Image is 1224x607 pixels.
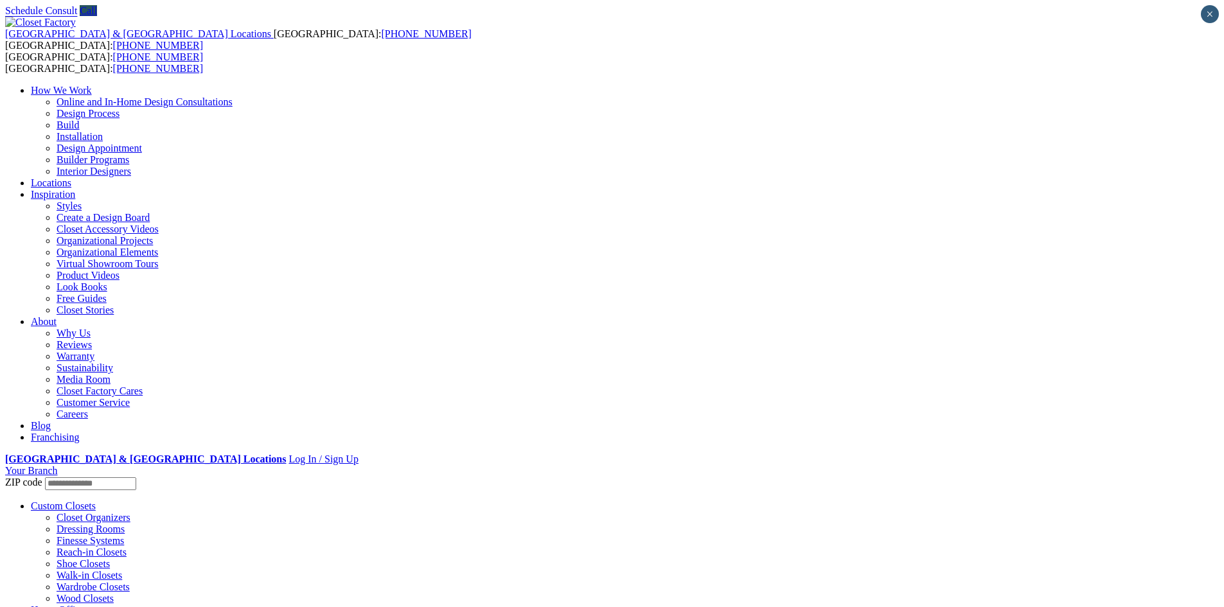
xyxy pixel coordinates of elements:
a: Warranty [57,351,94,362]
a: Design Appointment [57,143,142,154]
a: Careers [57,409,88,419]
a: Franchising [31,432,80,443]
a: Customer Service [57,397,130,408]
a: [PHONE_NUMBER] [113,63,203,74]
a: Virtual Showroom Tours [57,258,159,269]
a: Log In / Sign Up [288,453,358,464]
a: Organizational Projects [57,235,153,246]
a: How We Work [31,85,92,96]
a: Blog [31,420,51,431]
a: Online and In-Home Design Consultations [57,96,233,107]
a: Closet Factory Cares [57,385,143,396]
a: Look Books [57,281,107,292]
a: Build [57,119,80,130]
a: Schedule Consult [5,5,77,16]
a: Installation [57,131,103,142]
a: Builder Programs [57,154,129,165]
a: Call [80,5,97,16]
a: Locations [31,177,71,188]
a: Reach-in Closets [57,547,127,558]
a: Sustainability [57,362,113,373]
a: Custom Closets [31,500,96,511]
button: Close [1201,5,1219,23]
input: Enter your Zip code [45,477,136,490]
span: ZIP code [5,477,42,488]
a: Finesse Systems [57,535,124,546]
a: Why Us [57,328,91,339]
a: Walk-in Closets [57,570,122,581]
a: Your Branch [5,465,57,476]
a: Closet Stories [57,304,114,315]
a: About [31,316,57,327]
img: Closet Factory [5,17,76,28]
a: Wardrobe Closets [57,581,130,592]
a: [GEOGRAPHIC_DATA] & [GEOGRAPHIC_DATA] Locations [5,28,274,39]
a: Product Videos [57,270,120,281]
a: [PHONE_NUMBER] [113,40,203,51]
a: Inspiration [31,189,75,200]
a: Reviews [57,339,92,350]
a: Create a Design Board [57,212,150,223]
span: [GEOGRAPHIC_DATA]: [GEOGRAPHIC_DATA]: [5,51,203,74]
a: Design Process [57,108,120,119]
a: Shoe Closets [57,558,110,569]
a: Wood Closets [57,593,114,604]
a: Closet Organizers [57,512,130,523]
a: [GEOGRAPHIC_DATA] & [GEOGRAPHIC_DATA] Locations [5,453,286,464]
span: [GEOGRAPHIC_DATA] & [GEOGRAPHIC_DATA] Locations [5,28,271,39]
a: Free Guides [57,293,107,304]
a: Organizational Elements [57,247,158,258]
a: Closet Accessory Videos [57,224,159,234]
a: Dressing Rooms [57,523,125,534]
a: Interior Designers [57,166,131,177]
a: [PHONE_NUMBER] [381,28,471,39]
a: Media Room [57,374,111,385]
a: Styles [57,200,82,211]
a: [PHONE_NUMBER] [113,51,203,62]
span: [GEOGRAPHIC_DATA]: [GEOGRAPHIC_DATA]: [5,28,472,51]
